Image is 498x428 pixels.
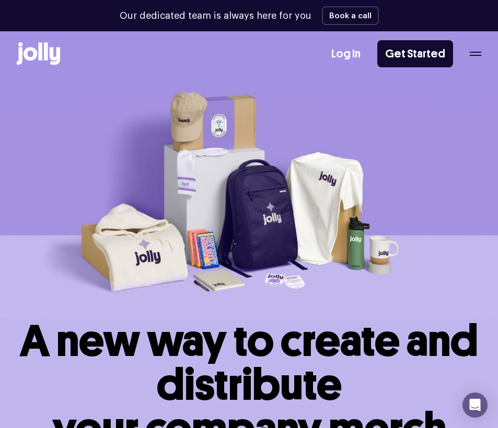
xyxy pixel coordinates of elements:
[462,393,488,418] div: Open Intercom Messenger
[331,45,361,63] a: Log In
[377,40,453,67] a: Get Started
[322,6,379,25] button: Book a call
[120,9,311,23] p: Our dedicated team is always here for you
